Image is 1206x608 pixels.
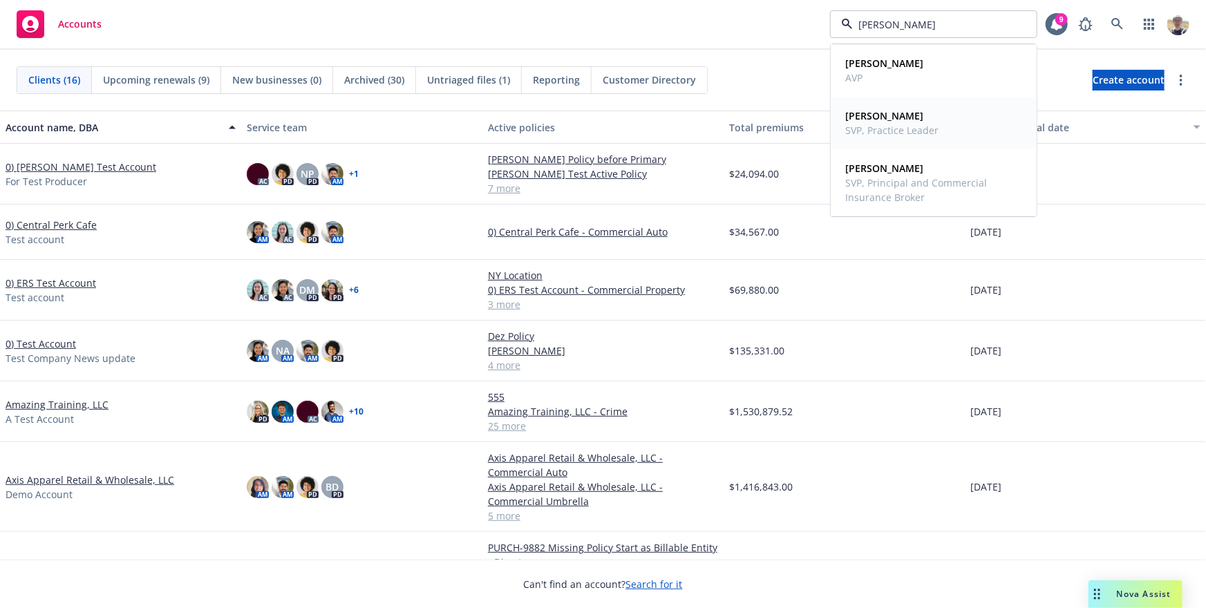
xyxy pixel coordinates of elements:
span: NA [276,343,290,358]
div: Total premiums [729,120,944,135]
div: Drag to move [1089,580,1106,608]
a: 555 [488,390,718,404]
a: Axis Apparel Retail & Wholesale, LLC - Commercial Umbrella [488,479,718,509]
span: [DATE] [970,404,1001,419]
span: [DATE] [970,283,1001,297]
span: Can't find an account? [524,577,683,591]
span: Test Company News update [6,351,135,365]
img: photo [296,340,319,362]
button: Active policies [482,111,724,144]
img: photo [247,221,269,243]
span: Test account [6,232,64,247]
img: photo [1167,13,1189,35]
img: photo [272,163,294,185]
a: Switch app [1136,10,1163,38]
a: Amazing Training, LLC - Crime [488,404,718,419]
span: Nova Assist [1117,588,1171,600]
a: PURCH-9882 Missing Policy Start as Billable Entity - Direct [488,540,718,569]
strong: [PERSON_NAME] [845,162,923,175]
span: $1,530,879.52 [729,404,793,419]
img: photo [321,401,343,423]
span: SVP, Principal and Commercial Insurance Broker [845,175,1019,205]
button: Total premiums [724,111,965,144]
div: 9 [1055,13,1068,26]
a: Search [1104,10,1131,38]
span: Clients (16) [28,73,80,87]
span: Customer Directory [603,73,696,87]
span: [DATE] [970,225,1001,239]
img: photo [247,163,269,185]
strong: [PERSON_NAME] [845,109,923,122]
img: photo [321,221,343,243]
a: 3 more [488,297,718,312]
a: 0) ERS Test Account [6,276,96,290]
a: Report a Bug [1072,10,1100,38]
img: photo [272,221,294,243]
strong: [PERSON_NAME] [845,57,923,70]
img: photo [247,279,269,301]
span: SVP, Practice Leader [845,123,939,137]
img: photo [321,279,343,301]
span: Archived (30) [344,73,404,87]
span: For Test Producer [6,174,87,189]
a: 4 more [488,358,718,372]
img: photo [247,401,269,423]
a: [PERSON_NAME] [488,343,718,358]
a: 0) [PERSON_NAME] Test Account [6,160,156,174]
div: Closest renewal date [970,120,1185,135]
span: $1,416,843.00 [729,479,793,494]
a: Dez Policy [488,329,718,343]
a: [PERSON_NAME] Test Active Policy [488,167,718,181]
button: Service team [241,111,482,144]
input: Filter by keyword [853,17,1009,32]
img: photo [247,340,269,362]
img: photo [296,476,319,498]
a: Axis Apparel Retail & Wholesale, LLC [6,473,174,487]
a: Axis Apparel Retail & Wholesale, LLC - Commercial Auto [488,450,718,479]
span: [DATE] [970,479,1001,494]
a: + 6 [349,286,359,294]
img: photo [321,163,343,185]
span: A Test Account [6,412,74,426]
div: Service team [247,120,477,135]
span: New businesses (0) [232,73,321,87]
span: AVP [845,70,923,85]
a: 0) Central Perk Cafe [6,218,97,232]
span: Accounts [58,19,102,30]
a: more [1173,72,1189,88]
span: Reporting [533,73,580,87]
a: + 10 [349,408,364,416]
a: 5 more [488,509,718,523]
div: Active policies [488,120,718,135]
span: [DATE] [970,343,1001,358]
a: 0) Test Account [6,336,76,351]
span: BD [326,479,339,494]
img: photo [321,340,343,362]
img: photo [272,279,294,301]
img: photo [296,401,319,423]
span: $24,094.00 [729,167,779,181]
a: Create account [1093,70,1165,91]
a: Accounts [11,5,107,44]
a: 25 more [488,419,718,433]
span: $135,331.00 [729,343,784,358]
a: 7 more [488,181,718,196]
a: [PERSON_NAME] Policy before Primary [488,152,718,167]
span: Untriaged files (1) [427,73,510,87]
a: Search for it [626,578,683,591]
img: photo [296,221,319,243]
span: Create account [1093,67,1165,93]
span: DM [300,283,316,297]
span: Test account [6,290,64,305]
img: photo [272,401,294,423]
span: Demo Account [6,487,73,502]
span: $34,567.00 [729,225,779,239]
button: Nova Assist [1089,580,1183,608]
a: Amazing Training, LLC [6,397,109,412]
div: Account name, DBA [6,120,220,135]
